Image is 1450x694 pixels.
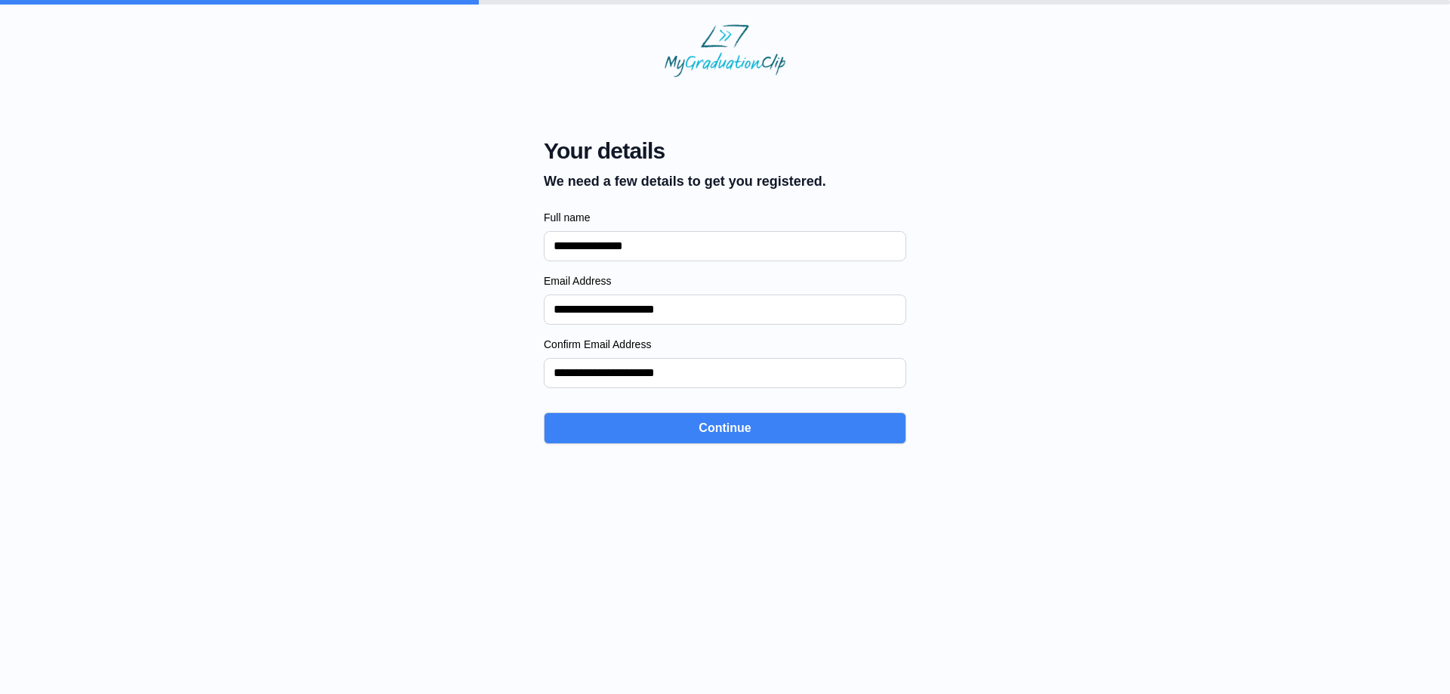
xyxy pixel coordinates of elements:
label: Confirm Email Address [544,337,906,352]
span: Your details [544,137,826,165]
button: Continue [544,412,906,444]
img: MyGraduationClip [665,24,785,77]
label: Full name [544,210,906,225]
p: We need a few details to get you registered. [544,171,826,192]
label: Email Address [544,273,906,288]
